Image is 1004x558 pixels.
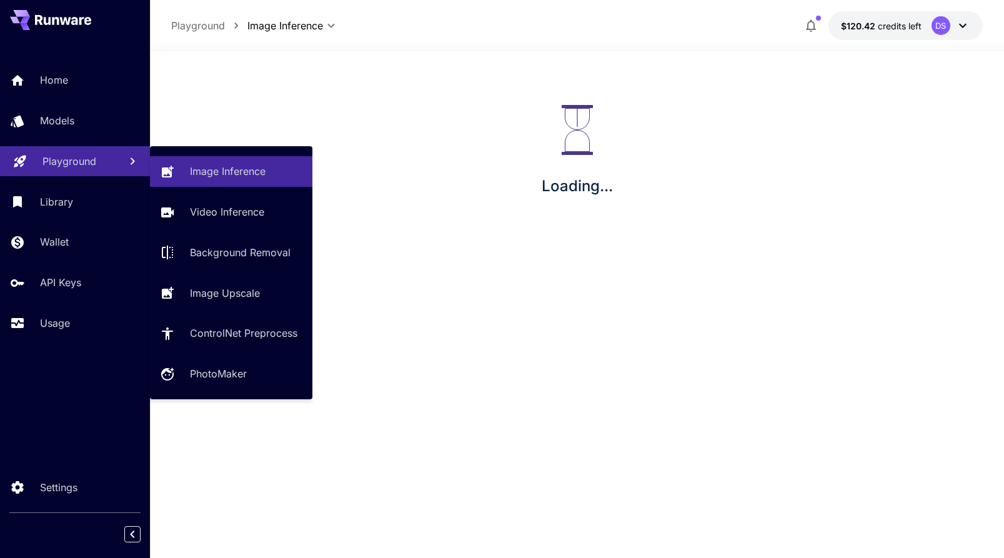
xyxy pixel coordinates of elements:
[190,286,260,301] p: Image Upscale
[40,316,70,331] p: Usage
[932,16,950,35] div: DS
[150,277,312,308] a: Image Upscale
[134,523,150,546] div: Collapse sidebar
[150,156,312,187] a: Image Inference
[150,237,312,268] a: Background Removal
[40,194,73,209] p: Library
[40,72,68,87] p: Home
[190,164,266,179] p: Image Inference
[841,21,878,31] span: $120.42
[150,318,312,349] a: ControlNet Preprocess
[190,204,264,219] p: Video Inference
[40,234,69,249] p: Wallet
[171,18,225,33] p: Playground
[124,526,141,542] button: Collapse sidebar
[42,154,96,169] p: Playground
[150,197,312,227] a: Video Inference
[171,18,247,33] nav: breadcrumb
[878,21,922,31] span: credits left
[40,275,81,290] p: API Keys
[150,359,312,389] a: PhotoMaker
[190,326,297,341] p: ControlNet Preprocess
[40,113,74,128] p: Models
[40,480,77,495] p: Settings
[190,245,291,260] p: Background Removal
[247,18,323,33] span: Image Inference
[828,11,983,40] button: $120.41855
[542,175,613,197] p: Loading...
[190,366,247,381] p: PhotoMaker
[841,19,922,32] div: $120.41855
